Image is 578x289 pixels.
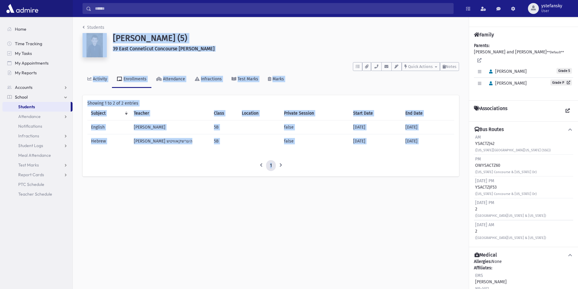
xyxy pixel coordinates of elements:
[2,189,73,199] a: Teacher Schedule
[402,134,454,148] td: [DATE]
[227,71,263,88] a: Test Marks
[2,180,73,189] a: PTC Schedule
[475,148,551,152] small: ([US_STATE][GEOGRAPHIC_DATA][US_STATE] (SSE))
[280,106,349,120] th: Private Session
[15,51,32,56] span: My Tasks
[15,26,26,32] span: Home
[2,150,73,160] a: Meal Attendance
[2,160,73,170] a: Test Marks
[238,106,280,120] th: Location
[18,172,44,177] span: Report Cards
[87,134,130,148] td: Hebrew
[475,126,504,133] h4: Bus Routes
[475,170,537,174] small: ([US_STATE] Concourse & [US_STATE] Dr)
[112,71,151,88] a: Enrollments
[210,120,238,134] td: 5B
[402,106,454,120] th: End Date
[474,252,573,258] button: Medical
[130,120,210,134] td: [PERSON_NAME]
[5,2,40,15] img: AdmirePro
[18,114,41,119] span: Attendance
[18,123,42,129] span: Notifications
[113,46,459,52] h6: 39 East Conneticut Concourse [PERSON_NAME]
[350,120,402,134] td: [DATE]
[474,32,494,38] h4: Family
[280,120,349,134] td: false
[2,131,73,141] a: Infractions
[15,60,49,66] span: My Appointments
[280,134,349,148] td: false
[475,156,481,162] span: PM
[2,68,73,78] a: My Reports
[475,156,537,175] div: OWYSACTZ60
[350,134,402,148] td: [DATE]
[440,62,459,71] button: Notes
[474,42,573,96] div: [PERSON_NAME] and [PERSON_NAME]
[15,70,37,76] span: My Reports
[2,92,73,102] a: School
[15,94,28,100] span: School
[190,71,227,88] a: Infractions
[474,259,492,264] b: Allergies:
[475,222,494,227] span: [DATE] AM
[266,160,276,171] a: 1
[113,33,459,43] h1: [PERSON_NAME] (5)
[446,64,456,69] span: Notes
[475,192,537,196] small: ([US_STATE] Concourse & [US_STATE] Dr)
[475,214,546,218] small: ([GEOGRAPHIC_DATA][US_STATE] & [US_STATE])
[18,143,43,148] span: Student Logs
[162,76,185,82] div: Attendance
[15,41,42,46] span: Time Tracking
[402,120,454,134] td: [DATE]
[18,191,52,197] span: Teacher Schedule
[2,82,73,92] a: Accounts
[486,81,527,86] span: [PERSON_NAME]
[2,24,73,34] a: Home
[15,85,32,90] span: Accounts
[91,3,453,14] input: Search
[2,102,71,112] a: Students
[271,76,284,82] div: Marks
[541,4,562,8] span: ystefansky
[122,76,147,82] div: Enrollments
[130,106,210,120] th: Teacher
[210,106,238,120] th: Class
[87,106,130,120] th: Subject
[130,134,210,148] td: [PERSON_NAME] הערשקאוויטש
[408,64,433,69] span: Quick Actions
[263,71,289,88] a: Marks
[475,236,546,240] small: ([GEOGRAPHIC_DATA][US_STATE] & [US_STATE])
[92,76,107,82] div: Activity
[350,106,402,120] th: Start Date
[18,182,44,187] span: PTC Schedule
[474,265,492,271] b: Affiliates:
[2,121,73,131] a: Notifications
[541,8,562,13] span: User
[475,222,546,241] div: 2
[210,134,238,148] td: 5B
[474,126,573,133] button: Bus Routes
[562,106,573,116] a: View all Associations
[475,178,537,197] div: YSACTZJF53
[2,39,73,49] a: Time Tracking
[236,76,258,82] div: Test Marks
[475,135,481,140] span: AM
[18,104,35,109] span: Students
[475,134,551,153] div: YSACTZJ42
[151,71,190,88] a: Attendance
[2,112,73,121] a: Attendance
[18,162,39,168] span: Test Marks
[18,133,39,139] span: Infractions
[2,141,73,150] a: Student Logs
[475,252,497,258] h4: Medical
[556,68,572,74] span: Grade 5
[475,200,546,219] div: 2
[87,100,454,106] div: Showing 1 to 2 of 2 entries
[2,49,73,58] a: My Tasks
[475,200,494,205] span: [DATE] PM
[486,69,527,74] span: [PERSON_NAME]
[83,71,112,88] a: Activity
[474,43,489,48] b: Parents:
[402,62,440,71] button: Quick Actions
[475,178,494,183] span: [DATE] PM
